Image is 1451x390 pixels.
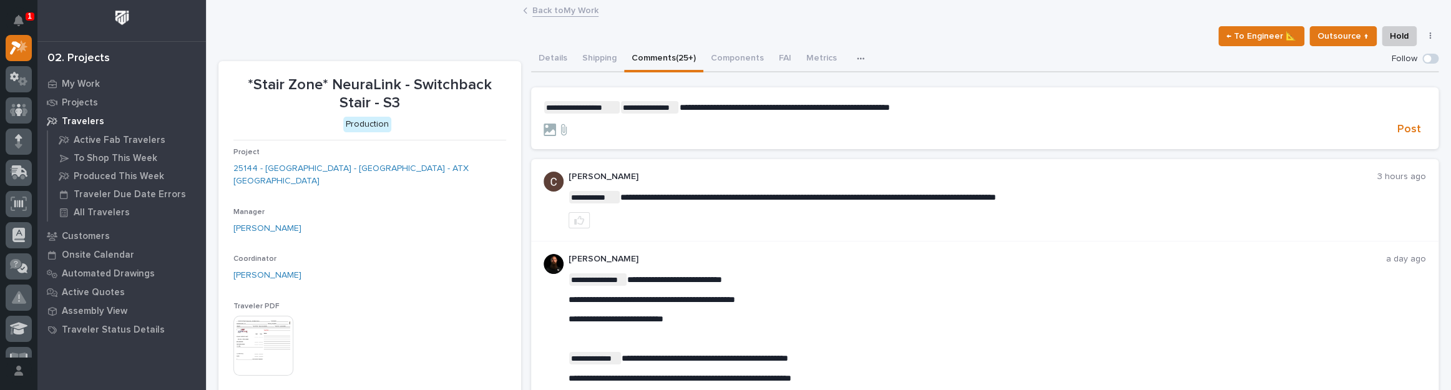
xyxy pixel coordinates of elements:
[1309,26,1377,46] button: Outsource ↑
[37,245,206,264] a: Onsite Calendar
[48,131,206,149] a: Active Fab Travelers
[233,149,260,156] span: Project
[74,207,130,218] p: All Travelers
[233,269,301,282] a: [PERSON_NAME]
[799,46,844,72] button: Metrics
[233,255,276,263] span: Coordinator
[47,52,110,66] div: 02. Projects
[110,6,134,29] img: Workspace Logo
[37,301,206,320] a: Assembly View
[569,254,1386,265] p: [PERSON_NAME]
[233,162,506,188] a: 25144 - [GEOGRAPHIC_DATA] - [GEOGRAPHIC_DATA] - ATX [GEOGRAPHIC_DATA]
[74,171,164,182] p: Produced This Week
[62,231,110,242] p: Customers
[1218,26,1304,46] button: ← To Engineer 📐
[62,250,134,261] p: Onsite Calendar
[62,287,125,298] p: Active Quotes
[233,208,265,216] span: Manager
[6,7,32,34] button: Notifications
[1317,29,1369,44] span: Outsource ↑
[62,116,104,127] p: Travelers
[532,2,598,17] a: Back toMy Work
[624,46,703,72] button: Comments (25+)
[37,320,206,339] a: Traveler Status Details
[62,268,155,280] p: Automated Drawings
[74,135,165,146] p: Active Fab Travelers
[37,93,206,112] a: Projects
[343,117,391,132] div: Production
[233,303,280,310] span: Traveler PDF
[771,46,799,72] button: FAI
[62,97,98,109] p: Projects
[62,79,100,90] p: My Work
[74,189,186,200] p: Traveler Due Date Errors
[48,185,206,203] a: Traveler Due Date Errors
[569,172,1377,182] p: [PERSON_NAME]
[48,167,206,185] a: Produced This Week
[233,76,506,112] p: *Stair Zone* NeuraLink - Switchback Stair - S3
[74,153,157,164] p: To Shop This Week
[48,203,206,221] a: All Travelers
[531,46,575,72] button: Details
[37,227,206,245] a: Customers
[1226,29,1296,44] span: ← To Engineer 📐
[1382,26,1417,46] button: Hold
[569,212,590,228] button: like this post
[544,172,564,192] img: AGNmyxaji213nCK4JzPdPN3H3CMBhXDSA2tJ_sy3UIa5=s96-c
[1377,172,1426,182] p: 3 hours ago
[37,74,206,93] a: My Work
[27,12,32,21] p: 1
[703,46,771,72] button: Components
[1397,122,1421,137] span: Post
[62,306,127,317] p: Assembly View
[1390,29,1409,44] span: Hold
[62,324,165,336] p: Traveler Status Details
[16,15,32,35] div: Notifications1
[48,149,206,167] a: To Shop This Week
[37,283,206,301] a: Active Quotes
[1386,254,1426,265] p: a day ago
[233,222,301,235] a: [PERSON_NAME]
[1392,122,1426,137] button: Post
[1392,54,1417,64] p: Follow
[544,254,564,274] img: zmKUmRVDQjmBLfnAs97p
[575,46,624,72] button: Shipping
[37,112,206,130] a: Travelers
[37,264,206,283] a: Automated Drawings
